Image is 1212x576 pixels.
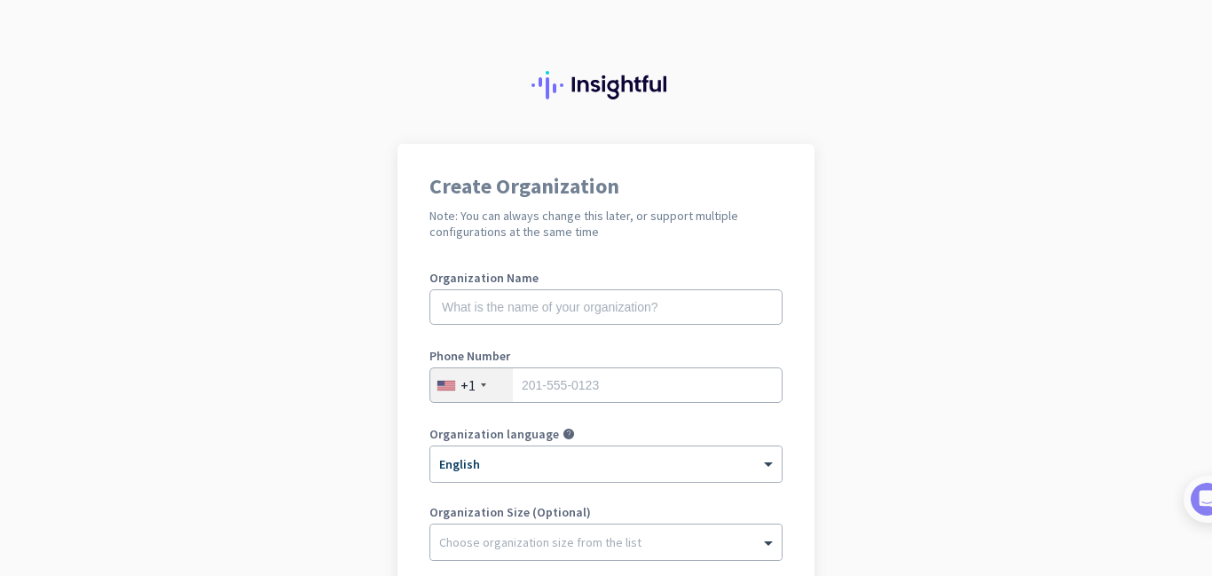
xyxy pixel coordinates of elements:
[429,176,783,197] h1: Create Organization
[429,350,783,362] label: Phone Number
[429,428,559,440] label: Organization language
[429,272,783,284] label: Organization Name
[460,376,476,394] div: +1
[429,506,783,518] label: Organization Size (Optional)
[563,428,575,440] i: help
[429,367,783,403] input: 201-555-0123
[531,71,681,99] img: Insightful
[429,208,783,240] h2: Note: You can always change this later, or support multiple configurations at the same time
[429,289,783,325] input: What is the name of your organization?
